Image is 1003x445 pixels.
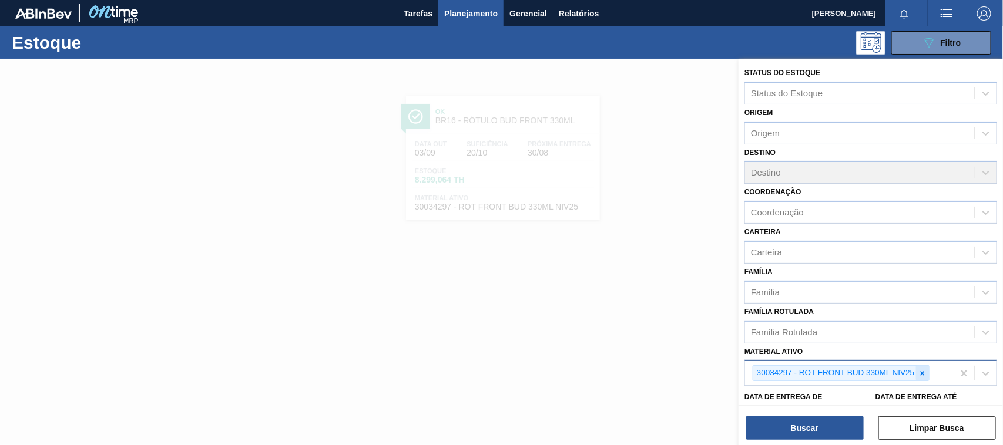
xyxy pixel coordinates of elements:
label: Família Rotulada [744,308,814,316]
label: Família [744,268,773,276]
label: Material ativo [744,348,803,356]
span: Filtro [941,38,961,48]
div: Carteira [751,247,782,257]
button: Filtro [891,31,991,55]
label: Origem [744,109,773,117]
img: Logout [977,6,991,21]
label: Coordenação [744,188,801,196]
span: Relatórios [559,6,599,21]
img: TNhmsLtSVTkK8tSr43FrP2fwEKptu5GPRR3wAAAABJRU5ErkJggg== [15,8,72,19]
span: Tarefas [404,6,432,21]
div: Família [751,287,780,297]
label: Destino [744,149,776,157]
button: Notificações [885,5,923,22]
div: Pogramando: nenhum usuário selecionado [856,31,885,55]
div: Família Rotulada [751,327,817,337]
span: Planejamento [444,6,498,21]
div: 30034297 - ROT FRONT BUD 330ML NIV25 [753,366,916,380]
label: Status do Estoque [744,69,820,77]
label: Data de Entrega de [744,393,823,401]
img: userActions [940,6,954,21]
span: Gerencial [509,6,547,21]
div: Coordenação [751,208,804,218]
label: Data de Entrega até [875,393,957,401]
div: Origem [751,128,780,138]
h1: Estoque [12,36,184,49]
div: Status do Estoque [751,88,823,98]
label: Carteira [744,228,781,236]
